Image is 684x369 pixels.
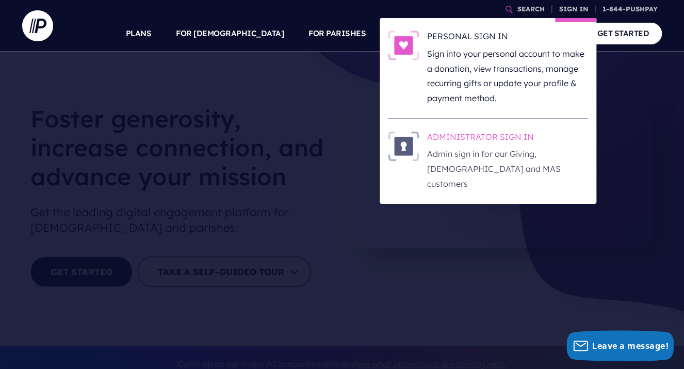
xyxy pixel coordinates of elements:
a: FOR PARISHES [308,15,366,52]
p: Sign into your personal account to make a donation, view transactions, manage recurring gifts or ... [427,46,588,106]
img: PERSONAL SIGN IN - Illustration [388,30,419,60]
a: EXPLORE [461,15,497,52]
a: PERSONAL SIGN IN - Illustration PERSONAL SIGN IN Sign into your personal account to make a donati... [388,30,588,106]
a: GET STARTED [584,23,662,44]
button: Leave a message! [566,330,674,361]
h6: PERSONAL SIGN IN [427,30,588,46]
a: FOR [DEMOGRAPHIC_DATA] [176,15,284,52]
p: Admin sign in for our Giving, [DEMOGRAPHIC_DATA] and MAS customers [427,147,588,191]
a: PLANS [126,15,152,52]
h6: ADMINISTRATOR SIGN IN [427,131,588,147]
span: Leave a message! [592,340,669,351]
a: SOLUTIONS [390,15,436,52]
img: ADMINISTRATOR SIGN IN - Illustration [388,131,419,161]
a: ADMINISTRATOR SIGN IN - Illustration ADMINISTRATOR SIGN IN Admin sign in for our Giving, [DEMOGRA... [388,131,588,191]
a: COMPANY [522,15,560,52]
